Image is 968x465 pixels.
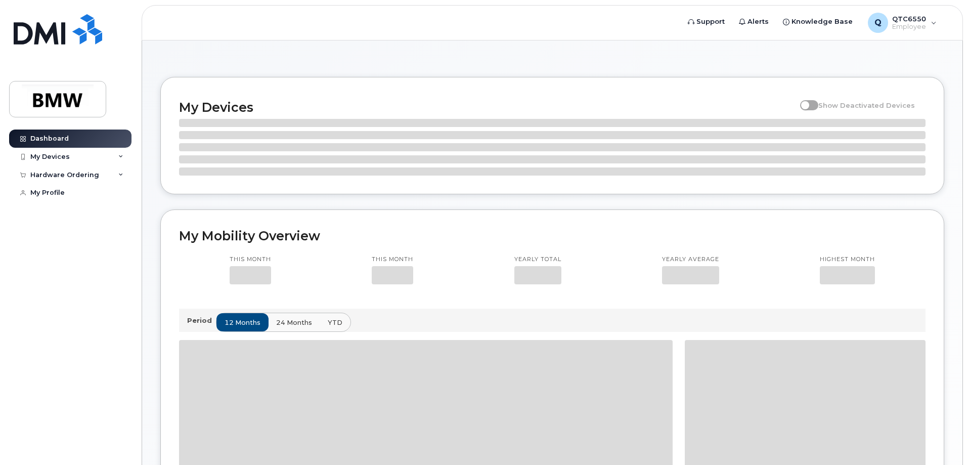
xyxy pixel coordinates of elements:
input: Show Deactivated Devices [800,96,808,104]
p: This month [372,256,413,264]
p: Period [187,316,216,325]
span: 24 months [276,318,312,327]
span: YTD [328,318,342,327]
p: Highest month [820,256,875,264]
h2: My Mobility Overview [179,228,926,243]
p: Yearly average [662,256,719,264]
p: This month [230,256,271,264]
h2: My Devices [179,100,795,115]
p: Yearly total [514,256,561,264]
span: Show Deactivated Devices [818,101,915,109]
